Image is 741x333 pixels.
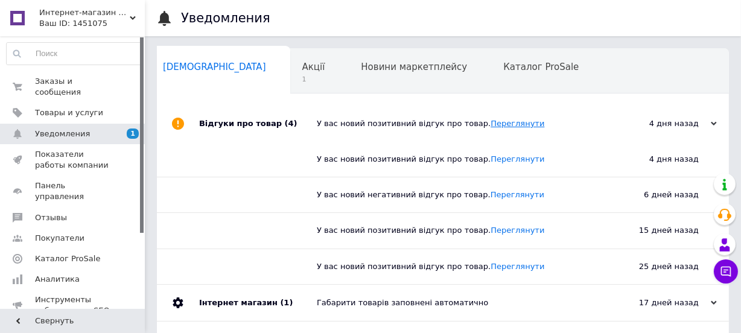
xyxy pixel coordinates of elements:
div: 25 дней назад [578,249,729,284]
div: Ваш ID: 1451075 [39,18,145,29]
span: Покупатели [35,233,84,244]
button: Чат с покупателем [714,259,738,284]
div: У вас новий негативний відгук про товар. [317,189,578,200]
span: Каталог ProSale [503,62,579,72]
span: Инструменты вебмастера и SEO [35,294,112,316]
div: 4 дня назад [578,142,729,177]
a: Переглянути [491,226,544,235]
span: Показатели работы компании [35,149,112,171]
span: Каталог ProSale [35,253,100,264]
a: Переглянути [491,119,544,128]
span: Панель управления [35,180,112,202]
div: 4 дня назад [596,118,717,129]
span: Аналитика [35,274,80,285]
span: Уведомления [35,128,90,139]
span: Заказы и сообщения [35,76,112,98]
a: Переглянути [491,154,544,163]
div: 6 дней назад [578,177,729,212]
span: 1 [302,75,325,84]
span: Товары и услуги [35,107,103,118]
span: (1) [280,298,293,307]
div: 17 дней назад [596,297,717,308]
span: [DEMOGRAPHIC_DATA] [163,62,266,72]
div: У вас новий позитивний відгук про товар. [317,261,578,272]
div: Відгуки про товар [199,106,317,142]
a: Переглянути [491,262,544,271]
h1: Уведомления [181,11,270,25]
div: Інтернет магазин [199,285,317,321]
input: Поиск [7,43,141,65]
div: У вас новий позитивний відгук про товар. [317,118,596,129]
div: У вас новий позитивний відгук про товар. [317,225,578,236]
span: Акції [302,62,325,72]
span: Интернет-магазин Tele-Radio | Теле-Радио товары.Приборы,мультиметры,градусники,паяльники и др. [39,7,130,18]
a: Переглянути [491,190,544,199]
span: Отзывы [35,212,67,223]
div: 15 дней назад [578,213,729,248]
div: Габарити товарів заповнені автоматично [317,297,596,308]
span: 1 [127,128,139,139]
span: Новини маркетплейсу [361,62,467,72]
div: У вас новий позитивний відгук про товар. [317,154,578,165]
span: (4) [285,119,297,128]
